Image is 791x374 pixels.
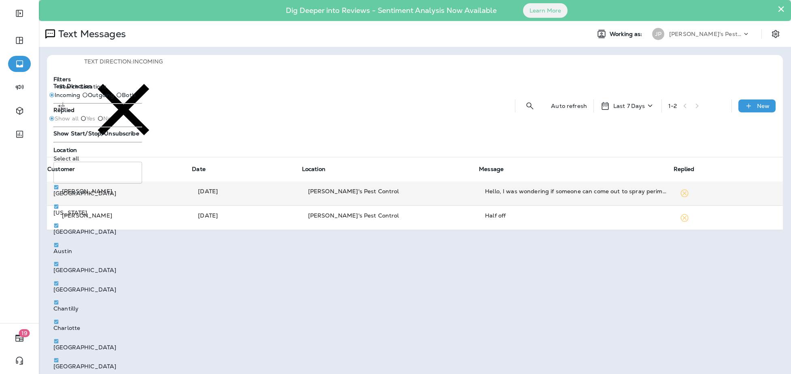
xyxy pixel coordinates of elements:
[674,165,695,173] span: Replied
[192,165,206,173] span: Date
[669,31,742,37] p: [PERSON_NAME]'s Pest Control - [GEOGRAPHIC_DATA]
[19,329,30,337] span: 19
[522,98,538,114] button: Search Messages
[53,344,116,351] p: [GEOGRAPHIC_DATA]
[198,211,295,220] p: Sep 21, 2025 04:29 PM
[485,187,666,195] div: Hello, I was wondering if someone can come out to spray perimeter for ants. Thank you, I'm at 152...
[523,3,568,18] button: Learn More
[613,103,645,109] p: Last 7 Days
[302,165,325,173] span: Location
[122,92,136,98] span: Both
[53,325,80,331] p: Charlotte
[53,82,92,90] span: Text Direction
[88,92,114,98] span: Outgoing
[55,28,126,40] p: Text Messages
[308,188,399,195] span: [PERSON_NAME]'s Pest Control
[53,130,139,137] span: Show Start/Stop/Unsubscribe
[53,146,77,154] span: Location
[8,330,31,346] button: 19
[47,165,75,173] span: Customer
[53,305,79,312] p: Chantilly
[55,115,79,122] span: Show all
[479,165,504,173] span: Message
[768,27,783,41] button: Settings
[53,228,116,235] p: [GEOGRAPHIC_DATA]
[757,103,770,109] p: New
[53,286,116,293] p: [GEOGRAPHIC_DATA]
[53,106,74,114] span: Replied
[53,155,142,162] p: Select all
[86,115,95,122] span: Yes
[53,267,116,273] p: [GEOGRAPHIC_DATA]
[53,190,116,197] p: [GEOGRAPHIC_DATA]
[84,58,163,65] span: Text Direction : Incoming
[103,115,111,122] span: No
[8,5,31,21] button: Expand Sidebar
[551,103,587,109] p: Auto refresh
[53,209,87,216] p: [US_STATE]
[777,2,785,15] button: Close
[308,212,399,219] span: [PERSON_NAME]'s Pest Control
[198,187,295,195] p: Sep 23, 2025 12:54 PM
[53,76,71,83] span: Filters
[652,28,664,40] div: JP
[610,31,644,38] span: Working as:
[262,9,520,12] p: Dig Deeper into Reviews - Sentiment Analysis Now Available
[53,363,116,370] p: [GEOGRAPHIC_DATA]
[79,58,168,154] div: Text Direction:Incoming
[55,92,80,98] span: Incoming
[53,248,72,254] p: Austin
[485,211,666,220] div: Half off
[668,103,677,109] div: 1 - 2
